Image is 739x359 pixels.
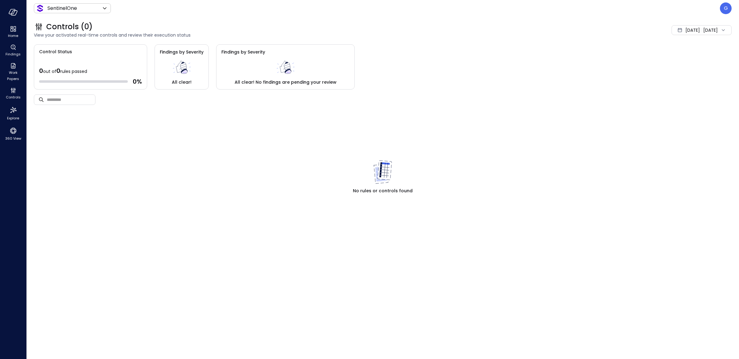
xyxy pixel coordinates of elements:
div: 360 View [1,126,25,142]
span: Controls [6,94,21,100]
div: Controls [1,86,25,101]
div: Explore [1,105,25,122]
span: 0 [39,66,43,75]
span: 0 [56,66,60,75]
img: Icon [36,5,44,12]
div: Guy [720,2,732,14]
span: All clear! [172,79,192,86]
span: Control Status [34,45,72,55]
span: out of [43,68,56,74]
p: G [724,5,728,12]
span: 360 View [5,135,21,142]
span: No rules or controls found [353,187,413,194]
div: Home [1,25,25,39]
span: Home [8,33,18,39]
span: Work Papers [4,70,22,82]
span: 0 % [133,78,142,86]
span: Explore [7,115,19,121]
span: Controls (0) [46,22,93,32]
span: View your activated real-time controls and review their execution status [34,32,562,38]
span: [DATE] [685,27,700,34]
span: Findings by Severity [160,49,204,55]
span: Findings [6,51,21,57]
div: Work Papers [1,62,25,82]
span: Findings by Severity [221,49,265,55]
div: Findings [1,43,25,58]
span: All clear! No findings are pending your review [235,79,337,86]
span: rules passed [60,68,87,74]
p: SentinelOne [47,5,77,12]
